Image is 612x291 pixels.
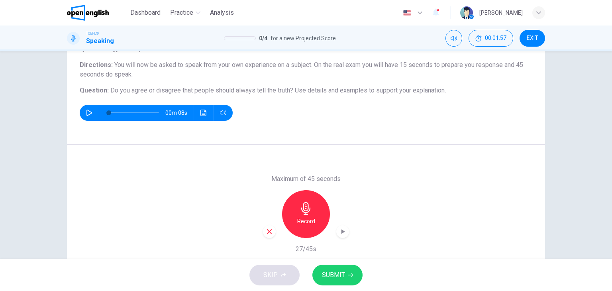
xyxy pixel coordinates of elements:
[110,87,293,94] span: Do you agree or disagree that people should always tell the truth?
[259,33,267,43] span: 0 / 4
[295,87,446,94] span: Use details and examples to support your explanation.
[402,10,412,16] img: en
[80,86,532,95] h6: Question :
[485,35,506,41] span: 00:01:57
[271,174,341,184] h6: Maximum of 45 seconds
[527,35,538,41] span: EXIT
[170,8,193,18] span: Practice
[445,30,462,47] div: Mute
[167,6,204,20] button: Practice
[127,6,164,20] button: Dashboard
[80,61,523,78] span: You will now be asked to speak from your own experience on a subject. On the real exam you will h...
[271,33,336,43] span: for a new Projected Score
[130,8,161,18] span: Dashboard
[479,8,523,18] div: [PERSON_NAME]
[210,8,234,18] span: Analysis
[460,6,473,19] img: Profile picture
[86,31,99,36] span: TOEFL®
[207,6,237,20] button: Analysis
[469,30,513,47] button: 00:01:57
[297,216,315,226] h6: Record
[282,190,330,238] button: Record
[67,5,127,21] a: OpenEnglish logo
[312,265,363,285] button: SUBMIT
[86,36,114,46] h1: Speaking
[80,60,532,79] h6: Directions :
[322,269,345,281] span: SUBMIT
[520,30,545,47] button: EXIT
[67,5,109,21] img: OpenEnglish logo
[296,244,316,254] h6: 27/45s
[165,105,194,121] span: 00m 08s
[197,105,210,121] button: Click to see the audio transcription
[469,30,513,47] div: Hide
